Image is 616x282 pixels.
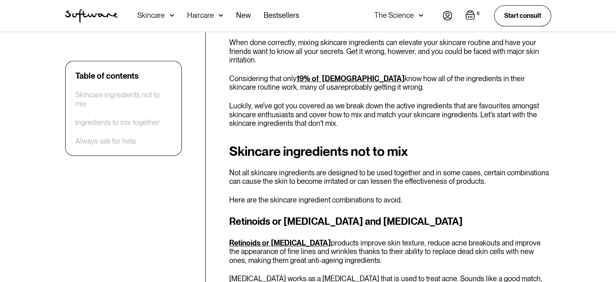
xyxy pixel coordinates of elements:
a: 19% of [DEMOGRAPHIC_DATA] [296,74,405,83]
img: arrow down [419,11,423,19]
img: Software Logo [65,9,118,23]
p: When done correctly, mixing skincare ingredients can elevate your skincare routine and have your ... [229,38,551,65]
h2: Skincare ingredients not to mix [229,144,551,159]
p: products improve skin texture, reduce acne breakouts and improve the appearance of fine lines and... [229,239,551,265]
div: 0 [475,10,481,17]
a: Open empty cart [465,10,481,22]
div: Skincare [137,11,165,19]
a: Start consult [494,5,551,26]
img: arrow down [170,11,174,19]
p: Considering that only know how all of the ingredients in their skincare routine work, many of us ... [229,74,551,92]
div: The Science [374,11,414,19]
p: Here are the skincare ingredient combinations to avoid. [229,196,551,205]
div: Table of contents [75,71,139,81]
em: are [334,83,345,91]
a: Always ask for help [75,137,136,146]
h3: Retinoids or [MEDICAL_DATA] and [MEDICAL_DATA] [229,214,551,229]
img: arrow down [219,11,223,19]
a: Retinoids or [MEDICAL_DATA] [229,239,331,247]
p: Luckily, we've got you covered as we break down the active ingredients that are favourites amongs... [229,101,551,128]
div: Haircare [187,11,214,19]
a: Ingredients to mix together [75,118,160,127]
p: Not all skincare ingredients are designed to be used together and in some cases, certain combinat... [229,168,551,186]
a: Skincare ingredients not to mix [75,90,172,108]
a: home [65,9,118,23]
